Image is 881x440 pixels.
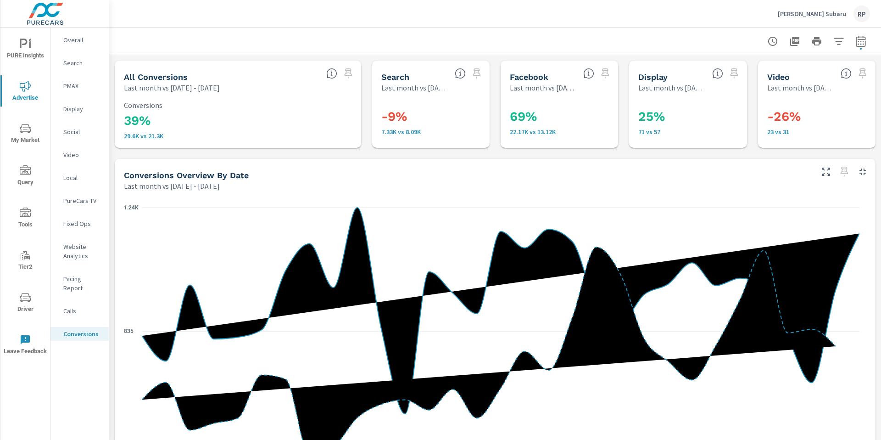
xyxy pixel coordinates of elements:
[63,173,101,182] p: Local
[63,104,101,113] p: Display
[638,128,759,135] p: 71 vs 57
[381,72,409,82] h5: Search
[830,32,848,51] button: Apply Filters
[63,219,101,228] p: Fixed Ops
[3,208,47,230] span: Tools
[50,56,109,70] div: Search
[510,72,548,82] h5: Facebook
[124,170,249,180] h5: Conversions Overview By Date
[50,327,109,341] div: Conversions
[786,32,804,51] button: "Export Report to PDF"
[455,68,466,79] span: Search Conversions include Actions, Leads and Unmapped Conversions.
[50,79,109,93] div: PMAX
[326,68,337,79] span: All Conversions include Actions, Leads and Unmapped Conversions
[63,242,101,260] p: Website Analytics
[50,33,109,47] div: Overall
[63,58,101,68] p: Search
[855,66,870,81] span: Select a preset comparison range to save this widget
[381,109,502,124] h3: -9%
[841,68,852,79] span: Video Conversions include Actions, Leads and Unmapped Conversions
[50,102,109,116] div: Display
[63,81,101,90] p: PMAX
[837,164,852,179] span: Select a preset comparison range to save this widget
[855,164,870,179] button: Minimize Widget
[50,194,109,208] div: PureCars TV
[819,164,833,179] button: Make Fullscreen
[50,272,109,295] div: Pacing Report
[510,128,631,135] p: 22,171 vs 13,120
[63,35,101,45] p: Overall
[3,250,47,272] span: Tier2
[853,6,870,22] div: RP
[341,66,356,81] span: Select a preset comparison range to save this widget
[3,39,47,61] span: PURE Insights
[63,329,101,338] p: Conversions
[583,68,594,79] span: All conversions reported from Facebook with duplicates filtered out
[50,240,109,263] div: Website Analytics
[469,66,484,81] span: Select a preset comparison range to save this widget
[124,72,188,82] h5: All Conversions
[124,132,352,140] p: 29,599 vs 21,302
[124,204,139,211] text: 1.24K
[63,306,101,316] p: Calls
[3,123,47,146] span: My Market
[381,82,447,93] p: Last month vs [DATE] - [DATE]
[808,32,826,51] button: Print Report
[0,28,50,366] div: nav menu
[3,334,47,357] span: Leave Feedback
[778,10,846,18] p: [PERSON_NAME] Subaru
[598,66,613,81] span: Select a preset comparison range to save this widget
[510,109,631,124] h3: 69%
[3,292,47,315] span: Driver
[3,81,47,103] span: Advertise
[638,109,759,124] h3: 25%
[124,82,220,93] p: Last month vs [DATE] - [DATE]
[767,82,833,93] p: Last month vs [DATE] - [DATE]
[124,113,352,129] h3: 39%
[767,72,790,82] h5: Video
[124,101,352,109] p: Conversions
[510,82,576,93] p: Last month vs [DATE] - [DATE]
[381,128,502,135] p: 7,334 vs 8,094
[50,171,109,185] div: Local
[63,196,101,205] p: PureCars TV
[638,82,704,93] p: Last month vs [DATE] - [DATE]
[638,72,668,82] h5: Display
[63,150,101,159] p: Video
[3,165,47,188] span: Query
[852,32,870,51] button: Select Date Range
[124,328,134,334] text: 835
[63,274,101,293] p: Pacing Report
[50,148,109,162] div: Video
[63,127,101,136] p: Social
[50,304,109,318] div: Calls
[124,181,220,192] p: Last month vs [DATE] - [DATE]
[50,125,109,139] div: Social
[50,217,109,231] div: Fixed Ops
